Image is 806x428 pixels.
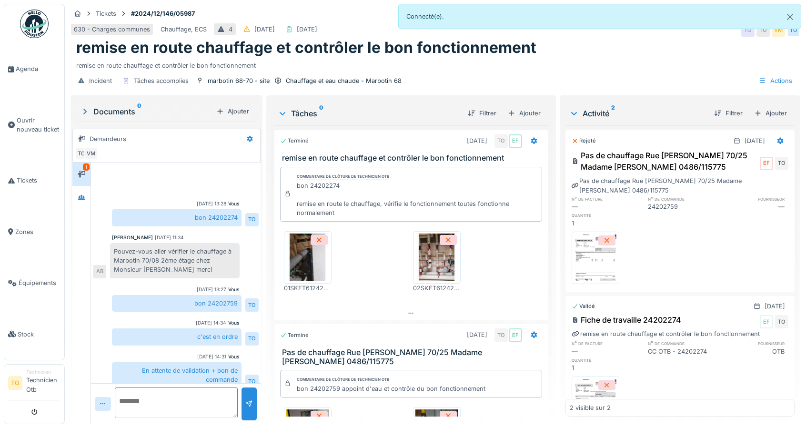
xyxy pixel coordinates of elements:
[89,76,112,85] div: Incident
[228,319,240,326] div: Vous
[110,243,240,278] div: Pouvez-vous aller vérifier le chauffage à Marbotin 70/08 2éme étage chez Monsieur [PERSON_NAME] m...
[760,157,773,170] div: EF
[286,76,402,85] div: Chauffage et eau chaude - Marbotin 68
[775,157,788,170] div: TO
[572,357,642,363] h6: quantité
[280,331,309,339] div: Terminé
[741,23,755,37] div: TO
[572,340,642,346] h6: n° de facture
[196,319,226,326] div: [DATE] 14:34
[718,340,788,346] h6: fournisseur
[779,4,801,30] button: Close
[112,295,242,312] div: bon 24202759
[229,25,232,34] div: 4
[83,163,90,171] div: 1
[112,209,242,226] div: bon 24202274
[80,106,212,117] div: Documents
[570,403,611,412] div: 2 visible sur 2
[297,173,389,180] div: Commentaire de clôture de Technicien Otb
[112,362,242,388] div: En attente de validation + bon de commande
[228,200,240,207] div: Vous
[572,150,758,173] div: Pas de chauffage Rue [PERSON_NAME] 70/25 Madame [PERSON_NAME] 0486/115775
[464,107,500,120] div: Filtrer
[282,348,544,366] h3: Pas de chauffage Rue [PERSON_NAME] 70/25 Madame [PERSON_NAME] 0486/115775
[775,315,788,328] div: TO
[137,106,141,117] sup: 0
[755,74,796,88] div: Actions
[127,9,199,18] strong: #2024/12/146/05987
[572,137,596,145] div: Rejeté
[504,107,544,120] div: Ajouter
[245,298,259,312] div: TO
[494,134,508,148] div: TO
[112,234,153,241] div: [PERSON_NAME]
[648,202,718,211] div: 24202759
[398,4,801,29] div: Connecté(e).
[8,376,22,390] li: TO
[245,213,259,226] div: TO
[572,219,642,228] div: 1
[8,368,60,400] a: TO TechnicienTechnicien Otb
[197,353,226,360] div: [DATE] 14:31
[319,108,323,119] sup: 0
[467,330,487,339] div: [DATE]
[17,116,60,134] span: Ouvrir nouveau ticket
[467,136,487,145] div: [DATE]
[572,196,642,202] h6: n° de facture
[765,302,785,311] div: [DATE]
[718,196,788,202] h6: fournisseur
[772,23,785,37] div: VM
[572,212,642,218] h6: quantité
[648,347,718,356] div: CC OTB - 24202274
[413,284,461,293] div: 02SKET6124202274DD27092024.JPEG
[26,368,60,376] div: Technicien
[787,23,800,37] div: TO
[574,234,617,282] img: eddqryf86sy11yqaqn21k1qqbw1e
[4,206,64,257] a: Zones
[4,94,64,155] a: Ouvrir nouveau ticket
[134,76,189,85] div: Tâches accomplies
[212,105,253,118] div: Ajouter
[245,332,259,346] div: TO
[155,234,184,241] div: [DATE] 11:34
[197,286,226,293] div: [DATE] 13:27
[96,9,116,18] div: Tickets
[17,176,60,185] span: Tickets
[282,153,544,163] h3: remise en route chauffage et contrôler le bon fonctionnement
[572,176,788,194] div: Pas de chauffage Rue [PERSON_NAME] 70/25 Madame [PERSON_NAME] 0486/115775
[112,328,242,345] div: c'est en ordre
[611,108,615,119] sup: 2
[509,328,522,342] div: EF
[756,23,770,37] div: TO
[4,257,64,308] a: Équipements
[572,202,642,211] div: —
[760,315,773,328] div: EF
[415,234,458,281] img: kfk0z39fothuu3m7fyucfrh9ucjd
[280,137,309,145] div: Terminé
[572,329,760,338] div: remise en route chauffage et contrôler le bon fonctionnement
[208,76,270,85] div: marbotin 68-70 - site
[718,347,788,356] div: OTB
[509,134,522,148] div: EF
[4,43,64,94] a: Agenda
[284,284,332,293] div: 01SKET6124202274DD27092024.JPEG
[93,265,106,278] div: AB
[16,64,60,73] span: Agenda
[297,384,485,393] div: bon 24202759 appoint d'eau et contrôle du bon fonctionnement
[90,134,126,143] div: Demandeurs
[572,314,681,326] div: Fiche de travaille 24202274
[76,39,536,57] h1: remise en route chauffage et contrôler le bon fonctionnement
[718,202,788,211] div: —
[245,375,259,388] div: TO
[574,379,617,427] img: pz91rnte4qdau7o8qjueg1xo7xjh
[161,25,207,34] div: Chauffage, ECS
[26,368,60,398] li: Technicien Otb
[569,108,706,119] div: Activité
[15,227,60,236] span: Zones
[278,108,460,119] div: Tâches
[4,309,64,360] a: Stock
[20,10,49,38] img: Badge_color-CXgf-gQk.svg
[745,136,765,145] div: [DATE]
[710,107,746,120] div: Filtrer
[18,330,60,339] span: Stock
